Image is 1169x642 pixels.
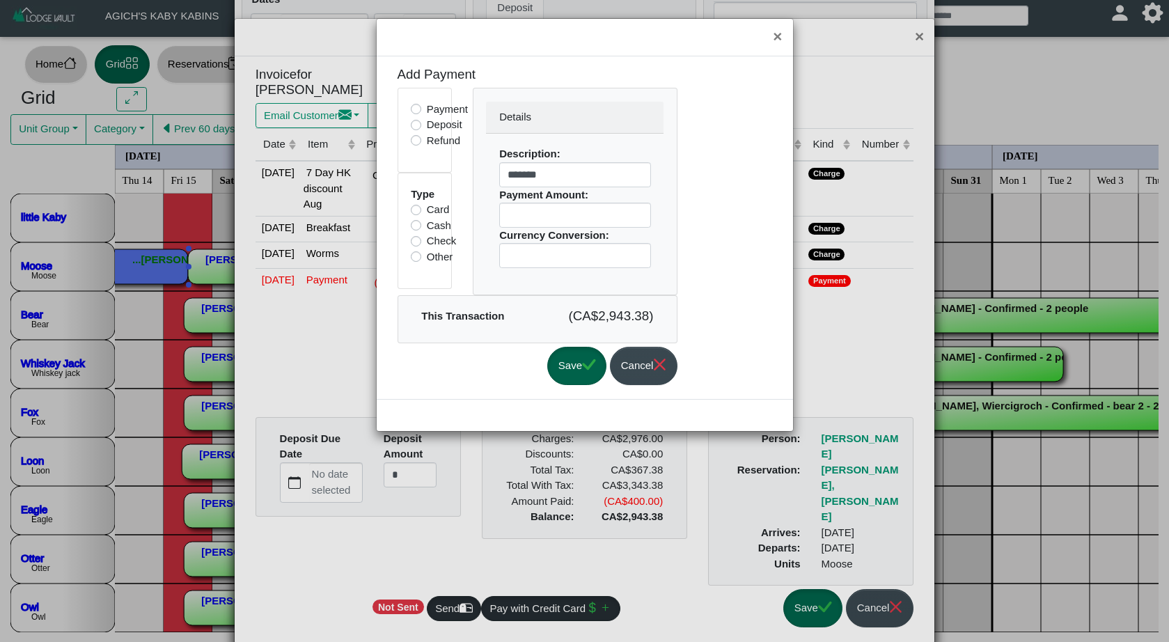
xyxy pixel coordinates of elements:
div: Details [486,102,664,134]
button: Close [762,19,792,56]
label: Card [427,202,450,218]
svg: check [582,358,595,371]
b: This Transaction [421,310,504,322]
b: Type [411,188,434,200]
button: Cancelx [610,347,677,385]
label: Check [427,233,457,249]
label: Payment [427,102,468,118]
label: Cash [427,218,451,234]
h5: Add Payment [398,67,527,83]
button: Savecheck [547,347,606,385]
label: Deposit [427,117,462,133]
b: Payment Amount: [499,189,588,201]
b: Currency Conversion: [499,229,609,241]
h5: (CA$2,943.38) [548,308,654,324]
b: Description: [499,148,560,159]
label: Refund [427,133,460,149]
label: Other [427,249,453,265]
svg: x [653,358,666,371]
